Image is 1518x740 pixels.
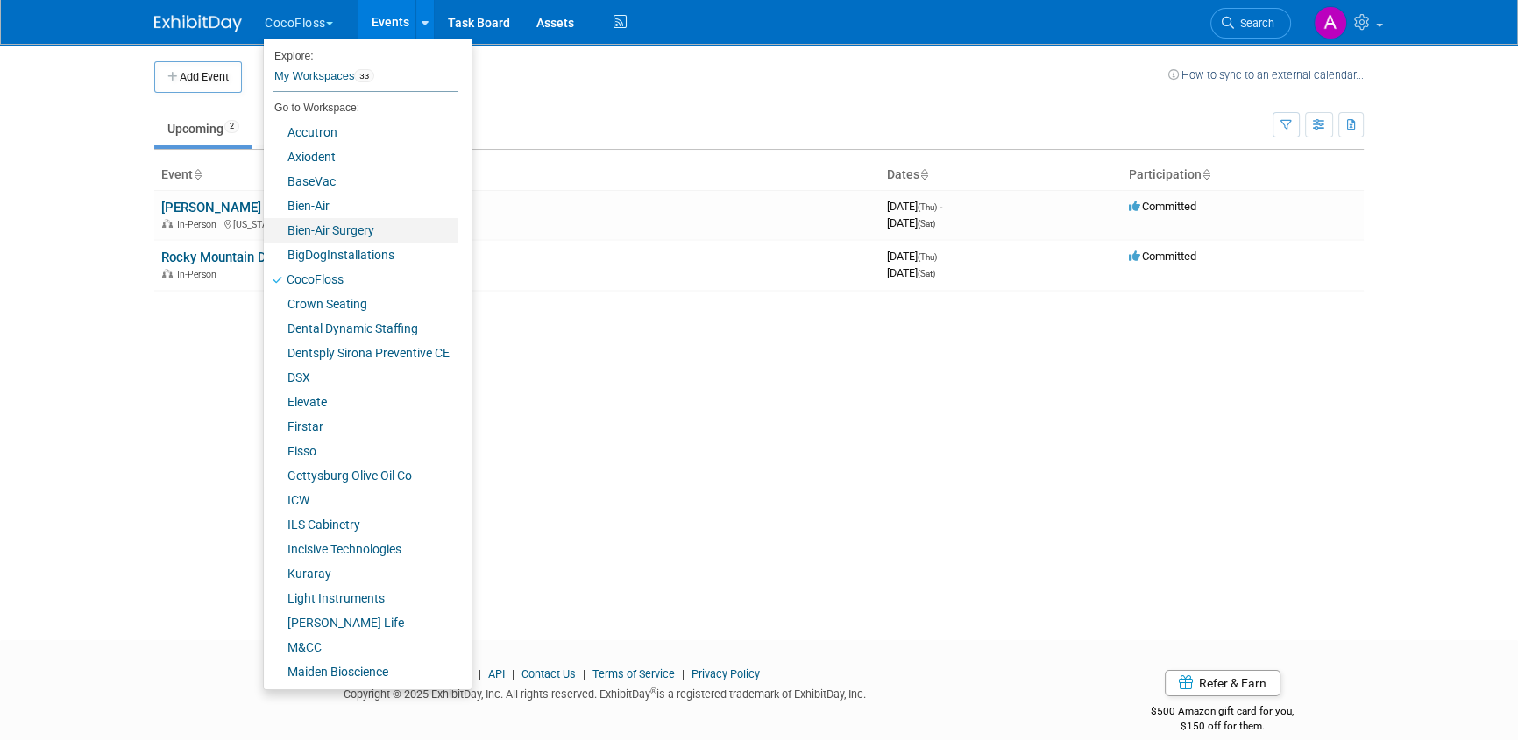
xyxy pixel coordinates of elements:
a: Rocky Mountain Dental Convention-08344-2026 [161,250,436,265]
span: | [507,667,519,680]
a: Sort by Event Name [193,167,202,181]
span: [DATE] [887,200,942,213]
a: M&CC [264,635,458,659]
a: Maiden Bioscience [264,659,458,684]
a: DSX [264,365,458,390]
span: Search [1234,17,1274,30]
a: Light Instruments [264,586,458,610]
span: In-Person [177,219,222,230]
a: Milestone Dental [264,684,458,708]
a: Search [1210,8,1291,39]
span: - [940,250,942,263]
sup: ® [650,687,656,696]
div: Copyright © 2025 ExhibitDay, Inc. All rights reserved. ExhibitDay is a registered trademark of Ex... [154,682,1055,702]
span: Committed [1129,200,1196,213]
a: [PERSON_NAME] Life [264,610,458,635]
img: In-Person Event [162,219,173,228]
span: | [578,667,590,680]
a: Refer & Earn [1165,670,1280,696]
a: Crown Seating [264,292,458,316]
div: $500 Amazon gift card for you, [1082,693,1365,733]
a: Dentsply Sirona Preventive CE [264,341,458,365]
span: 2 [224,120,239,133]
span: | [474,667,486,680]
span: (Sat) [918,269,935,278]
a: Axiodent [264,144,458,169]
a: Accutron [264,120,458,144]
a: ICW [264,488,458,512]
a: Dental Dynamic Staffing [264,316,458,341]
span: [DATE] [887,250,942,263]
th: Event [154,160,880,190]
a: Contact Us [521,667,576,680]
a: API [488,667,505,680]
span: In-Person [177,269,222,280]
a: Gettysburg Olive Oil Co [264,463,458,488]
img: In-Person Event [162,269,173,278]
a: Kuraray [264,561,458,586]
a: Terms of Service [592,667,675,680]
li: Go to Workspace: [264,96,458,119]
a: Bien-Air [264,194,458,218]
a: Sort by Start Date [919,167,928,181]
div: [US_STATE], [GEOGRAPHIC_DATA] [161,216,873,230]
a: BigDogInstallations [264,243,458,267]
a: [PERSON_NAME] 14707-2025 [161,200,332,215]
a: Past33 [256,112,328,145]
a: Incisive Technologies [264,537,458,561]
li: Explore: [264,46,458,61]
a: Upcoming2 [154,112,252,145]
span: 33 [354,69,374,83]
span: Committed [1129,250,1196,263]
span: (Sat) [918,219,935,229]
img: Art Stewart [1314,6,1347,39]
span: - [940,200,942,213]
a: ILS Cabinetry [264,512,458,537]
a: BaseVac [264,169,458,194]
span: [DATE] [887,216,935,229]
a: Bien-Air Surgery [264,218,458,243]
span: (Thu) [918,202,937,212]
th: Participation [1122,160,1364,190]
button: Add Event [154,61,242,93]
span: | [677,667,689,680]
a: Elevate [264,390,458,414]
img: ExhibitDay [154,15,242,32]
a: Privacy Policy [692,667,760,680]
span: (Thu) [918,252,937,262]
a: Fisso [264,439,458,463]
a: My Workspaces33 [273,61,458,91]
span: [DATE] [887,266,935,279]
a: Firstar [264,414,458,439]
a: How to sync to an external calendar... [1168,68,1364,81]
a: CocoFloss [264,267,458,292]
div: $150 off for them. [1082,719,1365,734]
a: Sort by Participation Type [1202,167,1210,181]
th: Dates [880,160,1122,190]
